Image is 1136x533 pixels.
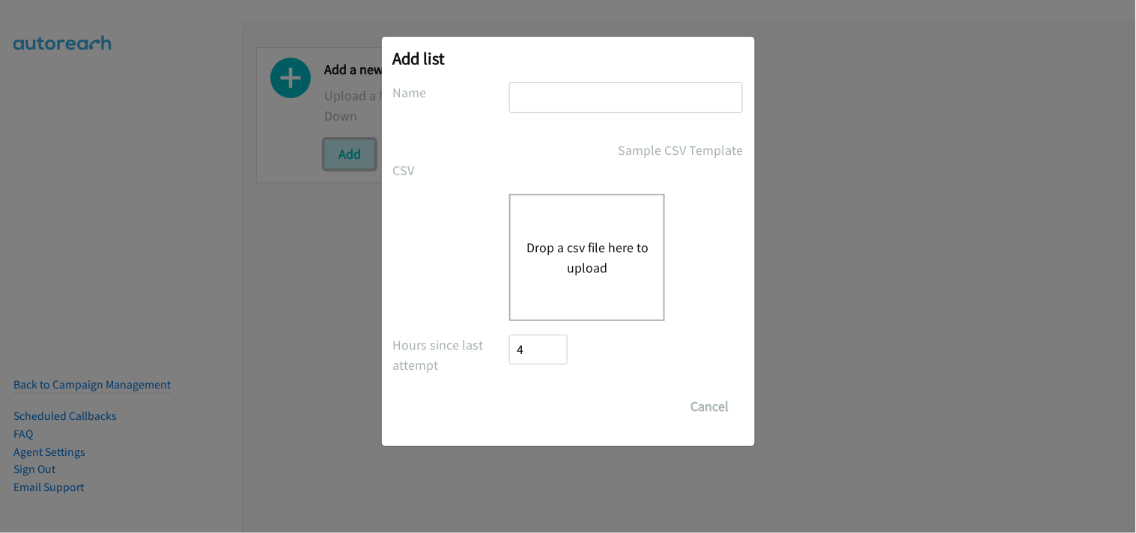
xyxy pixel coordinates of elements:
label: Hours since last attempt [393,335,510,375]
button: Drop a csv file here to upload [526,237,649,278]
label: Name [393,82,510,103]
label: CSV [393,160,510,180]
button: Cancel [677,392,744,421]
a: Sample CSV Template [619,140,744,160]
h2: Add list [393,48,744,69]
